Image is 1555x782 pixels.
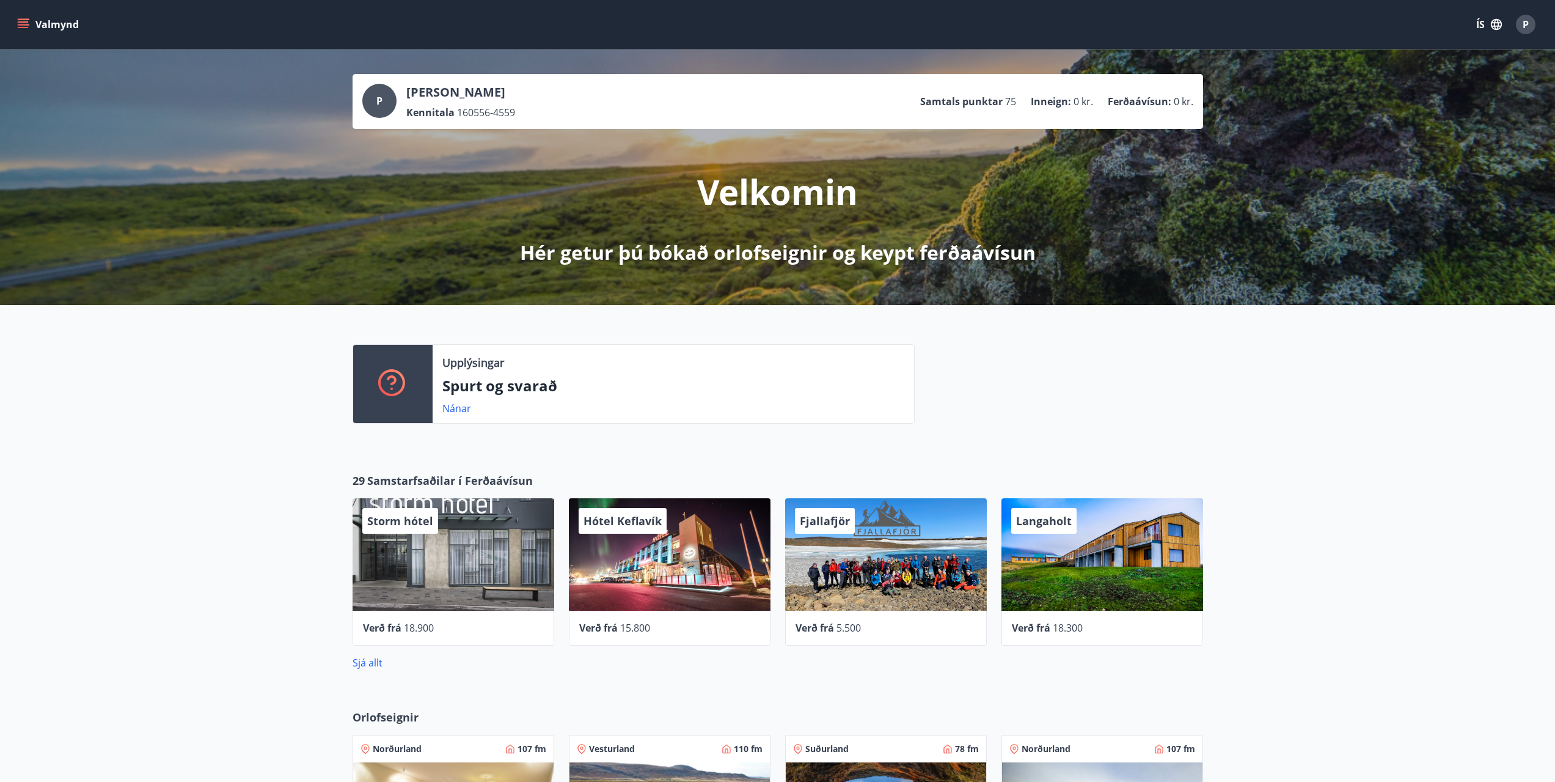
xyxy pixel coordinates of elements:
span: 15.800 [620,621,650,635]
span: 110 fm [734,743,763,755]
button: P [1511,10,1540,39]
span: 107 fm [1166,743,1195,755]
span: 5.500 [836,621,861,635]
span: 0 kr. [1174,95,1193,108]
span: Verð frá [796,621,834,635]
span: P [376,94,382,108]
span: Vesturland [589,743,635,755]
span: 29 [353,473,365,489]
span: Norðurland [373,743,422,755]
p: Velkomin [697,168,858,215]
span: Suðurland [805,743,849,755]
a: Nánar [442,402,471,415]
span: Norðurland [1022,743,1070,755]
span: 18.300 [1053,621,1083,635]
p: Samtals punktar [920,95,1003,108]
span: 107 fm [518,743,546,755]
p: Ferðaávísun : [1108,95,1171,108]
p: Hér getur þú bókað orlofseignir og keypt ferðaávísun [520,239,1036,266]
span: Storm hótel [367,514,433,528]
p: Upplýsingar [442,355,504,371]
p: Kennitala [406,106,455,119]
span: P [1523,18,1529,31]
span: Orlofseignir [353,709,419,725]
span: Verð frá [363,621,401,635]
span: 18.900 [404,621,434,635]
span: Samstarfsaðilar í Ferðaávísun [367,473,533,489]
span: Fjallafjör [800,514,850,528]
button: menu [15,13,84,35]
button: ÍS [1469,13,1509,35]
span: Verð frá [579,621,618,635]
span: Verð frá [1012,621,1050,635]
a: Sjá allt [353,656,382,669]
span: Langaholt [1016,514,1072,528]
span: 75 [1005,95,1016,108]
span: Hótel Keflavík [584,514,662,528]
span: 0 kr. [1074,95,1093,108]
span: 78 fm [955,743,979,755]
p: Spurt og svarað [442,375,904,396]
p: [PERSON_NAME] [406,84,515,101]
span: 160556-4559 [457,106,515,119]
p: Inneign : [1031,95,1071,108]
